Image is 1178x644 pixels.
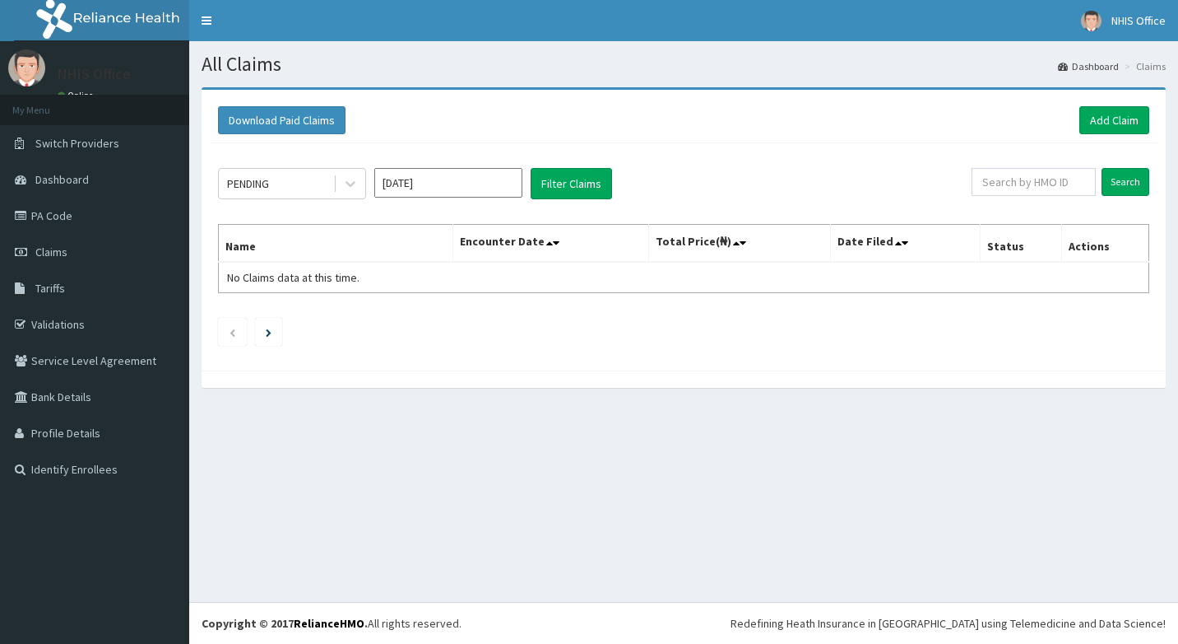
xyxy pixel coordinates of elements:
[219,225,453,263] th: Name
[649,225,831,263] th: Total Price(₦)
[531,168,612,199] button: Filter Claims
[972,168,1096,196] input: Search by HMO ID
[35,136,119,151] span: Switch Providers
[1111,13,1166,28] span: NHIS Office
[1120,59,1166,73] li: Claims
[35,245,67,259] span: Claims
[227,270,359,285] span: No Claims data at this time.
[1058,59,1119,73] a: Dashboard
[1061,225,1148,263] th: Actions
[35,281,65,296] span: Tariffs
[218,106,346,134] button: Download Paid Claims
[189,602,1178,644] footer: All rights reserved.
[1079,106,1149,134] a: Add Claim
[202,54,1166,75] h1: All Claims
[830,225,981,263] th: Date Filed
[229,324,236,339] a: Previous page
[227,175,269,192] div: PENDING
[452,225,648,263] th: Encounter Date
[730,615,1166,632] div: Redefining Heath Insurance in [GEOGRAPHIC_DATA] using Telemedicine and Data Science!
[981,225,1061,263] th: Status
[266,324,271,339] a: Next page
[58,90,97,101] a: Online
[294,616,364,631] a: RelianceHMO
[202,616,368,631] strong: Copyright © 2017 .
[8,49,45,86] img: User Image
[1081,11,1101,31] img: User Image
[58,67,131,82] p: NHIS Office
[1101,168,1149,196] input: Search
[35,172,89,187] span: Dashboard
[374,168,522,198] input: Select Month and Year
